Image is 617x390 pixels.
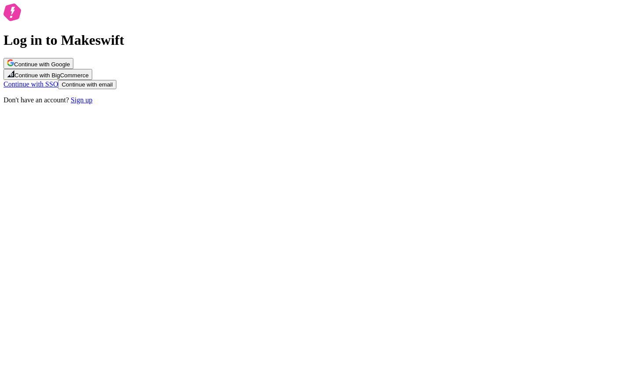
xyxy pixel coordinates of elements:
[58,80,116,89] button: Continue with email
[4,96,613,104] p: Don't have an account?
[14,72,89,79] span: Continue with BigCommerce
[61,81,112,88] span: Continue with email
[4,69,92,80] button: Continue with BigCommerce
[4,80,58,88] a: Continue with SSO
[4,32,613,48] h1: Log in to Makeswift
[14,61,70,68] span: Continue with Google
[4,58,73,69] button: Continue with Google
[71,96,92,104] a: Sign up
